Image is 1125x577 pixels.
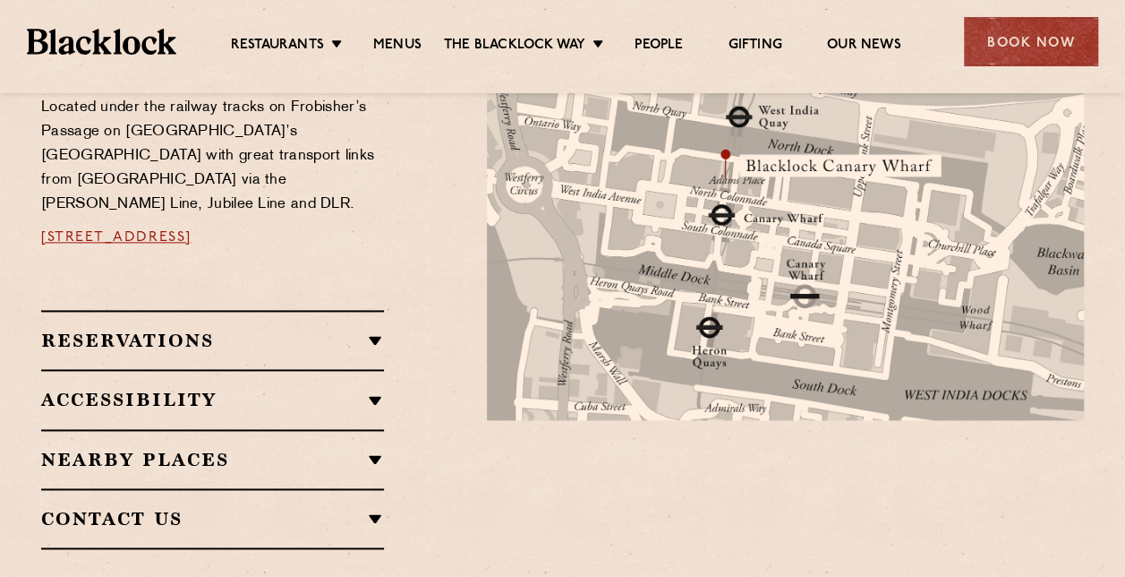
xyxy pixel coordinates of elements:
a: Gifting [728,37,781,56]
img: BL_Textured_Logo-footer-cropped.svg [27,29,176,54]
a: Restaurants [231,37,324,56]
div: Book Now [964,17,1098,66]
img: svg%3E [856,383,1106,550]
span: Located under the railway tracks on Frobisher’s Passage on [GEOGRAPHIC_DATA]’s [GEOGRAPHIC_DATA] ... [41,100,374,211]
a: The Blacklock Way [444,37,585,56]
a: People [635,37,683,56]
a: [STREET_ADDRESS] [41,230,192,245]
h2: Contact Us [41,508,384,530]
h2: Reservations [41,330,384,351]
h2: Accessibility [41,389,384,410]
a: Menus [373,37,422,56]
h2: Nearby Places [41,449,384,470]
a: Our News [827,37,901,56]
